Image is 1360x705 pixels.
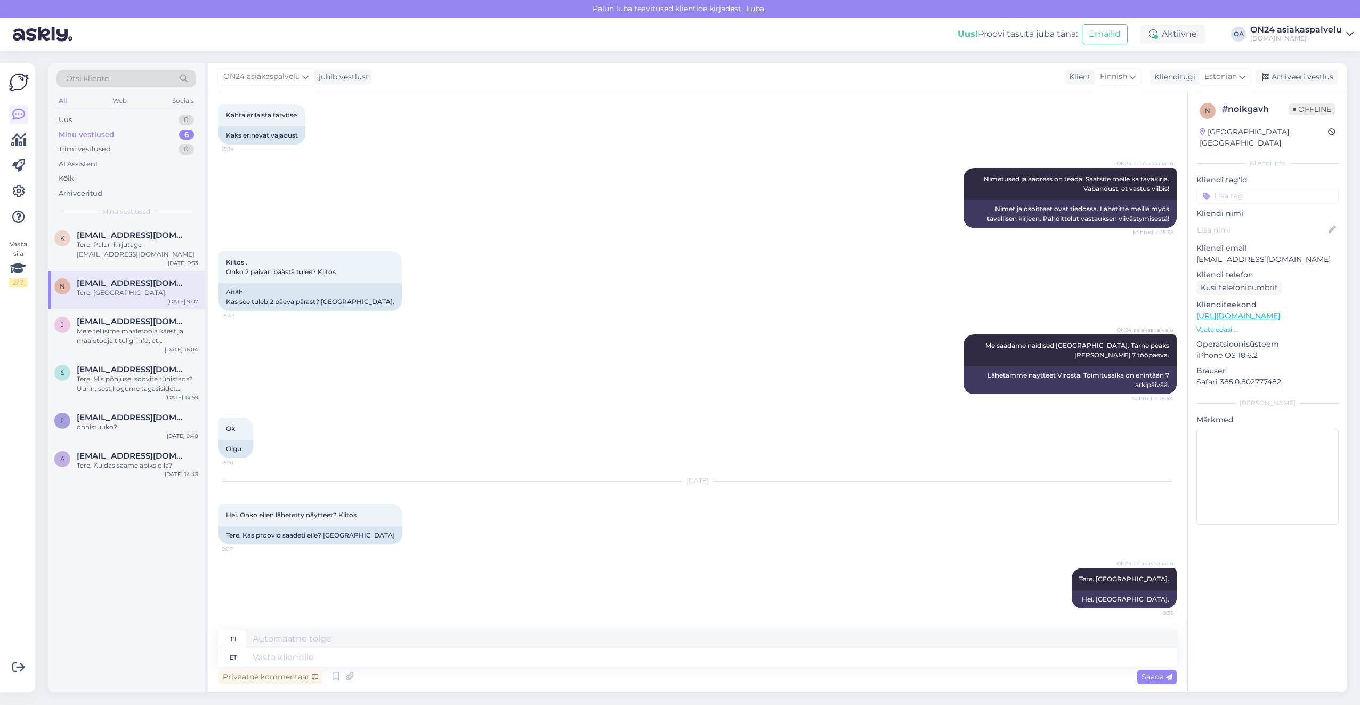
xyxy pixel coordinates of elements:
[1100,71,1127,83] span: Finnish
[1256,70,1338,84] div: Arhiveeri vestlus
[1196,188,1339,204] input: Lisa tag
[179,144,194,155] div: 0
[1072,590,1177,608] div: Hei. [GEOGRAPHIC_DATA].
[1250,26,1354,43] a: ON24 asiakaspalvelu[DOMAIN_NAME]
[1196,311,1280,321] a: [URL][DOMAIN_NAME]
[77,288,198,298] div: Tere. [GEOGRAPHIC_DATA].
[1197,224,1326,236] input: Lisa nimi
[179,130,194,140] div: 6
[218,283,402,311] div: Aitäh. Kas see tuleb 2 päeva pärast? [GEOGRAPHIC_DATA].
[964,366,1177,394] div: Lähetämme näytteet Virosta. Toimitusaika on enintään 7 arkipäivää.
[61,368,64,376] span: s
[1142,672,1172,682] span: Saada
[1196,208,1339,219] p: Kliendi nimi
[60,416,65,424] span: p
[77,278,188,288] span: Natalie.pinhasov81@gmail.com
[1116,326,1173,334] span: ON24 asiakaspalvelu
[1250,34,1342,43] div: [DOMAIN_NAME]
[1250,26,1342,34] div: ON24 asiakaspalvelu
[102,207,150,217] span: Minu vestlused
[1196,269,1339,281] p: Kliendi telefon
[59,130,114,140] div: Minu vestlused
[1082,24,1128,44] button: Emailid
[958,29,978,39] b: Uus!
[167,432,198,440] div: [DATE] 9:40
[77,365,188,374] span: satuminnimari@gmail.com
[1196,299,1339,310] p: Klienditeekond
[1205,107,1210,115] span: n
[167,298,198,306] div: [DATE] 9:07
[60,455,65,463] span: A
[66,73,109,84] span: Otsi kliente
[218,670,322,684] div: Privaatne kommentaar
[1196,254,1339,265] p: [EMAIL_ADDRESS][DOMAIN_NAME]
[218,440,253,458] div: Olgu
[168,259,198,267] div: [DATE] 9:33
[1131,395,1173,403] span: Nähtud ✓ 15:44
[170,94,196,108] div: Socials
[218,476,1177,486] div: [DATE]
[1196,281,1282,295] div: Küsi telefoninumbrit
[1204,71,1237,83] span: Estonian
[1134,609,1173,617] span: 9:33
[165,470,198,478] div: [DATE] 14:43
[226,511,357,519] span: Hei. Onko eilen lähetetty näytteet? Kiitos
[59,159,98,170] div: AI Assistent
[60,234,65,242] span: k
[77,422,198,432] div: onnistuuko?
[226,424,235,432] span: Ok
[964,200,1177,228] div: Nimet ja osoitteet ovat tiedossa. Lähetitte meille myös tavallisen kirjeen. Pahoittelut vastaukse...
[1065,71,1091,83] div: Klient
[1196,365,1339,376] p: Brauser
[314,71,369,83] div: juhib vestlust
[222,145,262,153] span: 15:14
[222,545,262,553] span: 9:07
[56,94,69,108] div: All
[1196,414,1339,426] p: Märkmed
[1196,339,1339,350] p: Operatsioonisüsteem
[59,115,72,125] div: Uus
[77,374,198,394] div: Tere. Mis põhjusel soovite tühistada? Uurin, sest kogume tagasisidet seoses tühistustega.
[226,111,297,119] span: Kahta erilaista tarvitse
[77,240,198,259] div: Tere. Palun kirjutage [EMAIL_ADDRESS][DOMAIN_NAME]
[77,413,188,422] span: piia.pykke@gmail.com
[222,459,262,467] span: 15:51
[985,341,1171,359] span: Me saadame näidised [GEOGRAPHIC_DATA]. Tarne peaks [PERSON_NAME] 7 tööpäeva.
[743,4,767,13] span: Luba
[77,317,188,326] span: johan.laikola@gmail.com
[77,451,188,461] span: Asta.veiler@gmail.com
[59,173,74,184] div: Kõik
[218,526,402,544] div: Tere. Kas proovid saadeti eile? [GEOGRAPHIC_DATA]
[9,278,28,287] div: 2 / 3
[1150,71,1195,83] div: Klienditugi
[77,326,198,346] div: Meie tellisime maaletooja käest ja maaletoojalt tuligi info, et [PERSON_NAME] ole enam.
[984,175,1171,193] span: Nimetused ja aadress on teada. Saatsite meile ka tavakirja. Vabandust, et vastus viibis!
[1200,126,1328,149] div: [GEOGRAPHIC_DATA], [GEOGRAPHIC_DATA]
[1116,559,1173,567] span: ON24 asiakaspalvelu
[1196,398,1339,408] div: [PERSON_NAME]
[59,144,111,155] div: Tiimi vestlused
[1196,350,1339,361] p: iPhone OS 18.6.2
[9,72,29,92] img: Askly Logo
[222,311,262,319] span: 15:43
[179,115,194,125] div: 0
[1289,103,1335,115] span: Offline
[218,126,305,145] div: Kaks erinevat vajadust
[231,630,236,648] div: fi
[223,71,300,83] span: ON24 asiakaspalvelu
[61,321,64,329] span: j
[77,461,198,470] div: Tere. Kuidas saame abiks olla?
[1196,376,1339,388] p: Safari 385.0.802777482
[1196,243,1339,254] p: Kliendi email
[1222,103,1289,116] div: # noikgavh
[958,28,1078,41] div: Proovi tasuta juba täna:
[165,394,198,402] div: [DATE] 14:59
[1231,27,1246,42] div: OA
[1079,575,1169,583] span: Tere. [GEOGRAPHIC_DATA].
[1116,159,1173,167] span: ON24 asiakaspalvelu
[226,258,336,276] span: Kiitos . Onko 2 päivän päästä tulee? Kiitos
[230,648,237,667] div: et
[1196,174,1339,186] p: Kliendi tag'id
[60,282,65,290] span: N
[9,239,28,287] div: Vaata siia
